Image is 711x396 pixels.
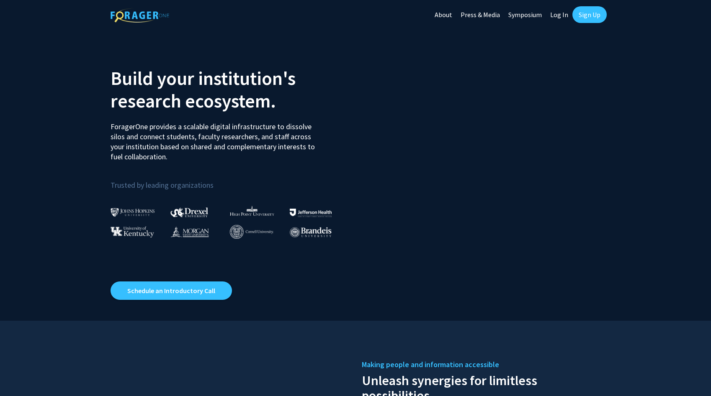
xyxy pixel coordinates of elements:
img: University of Kentucky [111,226,154,238]
img: Drexel University [170,207,208,217]
p: Trusted by leading organizations [111,169,349,192]
h5: Making people and information accessible [362,358,600,371]
a: Sign Up [572,6,607,23]
p: ForagerOne provides a scalable digital infrastructure to dissolve silos and connect students, fac... [111,115,321,162]
img: Johns Hopkins University [111,208,155,217]
img: Morgan State University [170,226,209,237]
img: ForagerOne Logo [111,8,169,23]
img: High Point University [230,206,274,216]
a: Opens in a new tab [111,281,232,300]
img: Brandeis University [290,227,332,238]
img: Cornell University [230,225,273,239]
h2: Build your institution's research ecosystem. [111,67,349,112]
img: Thomas Jefferson University [290,209,332,217]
